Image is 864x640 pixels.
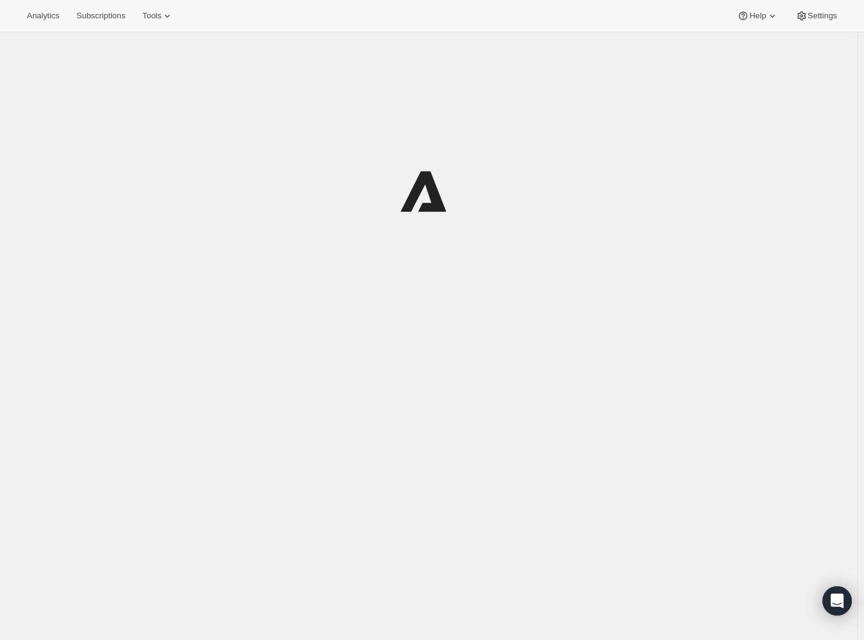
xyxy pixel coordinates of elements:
span: Help [749,11,766,21]
span: Tools [142,11,161,21]
button: Tools [135,7,181,24]
button: Help [730,7,785,24]
div: Open Intercom Messenger [822,586,852,616]
span: Subscriptions [76,11,125,21]
span: Settings [808,11,837,21]
button: Subscriptions [69,7,133,24]
span: Analytics [27,11,59,21]
button: Settings [788,7,844,24]
button: Analytics [20,7,67,24]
